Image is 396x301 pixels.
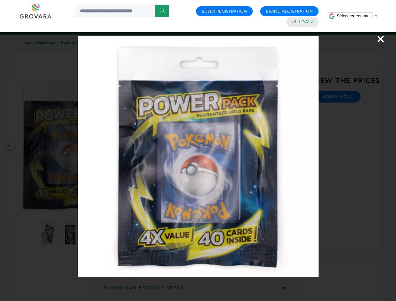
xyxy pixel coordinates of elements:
span: ​ [372,13,372,18]
a: Selecteer een taal​ [337,13,378,18]
a: Brand Registration [266,8,313,14]
span: × [377,30,385,48]
span: Selecteer een taal [337,13,370,18]
input: Search a product or brand... [75,5,169,17]
a: Buyer Registration [202,8,247,14]
span: ▼ [374,13,378,18]
img: Image Preview [78,36,319,277]
a: Login [299,19,313,25]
